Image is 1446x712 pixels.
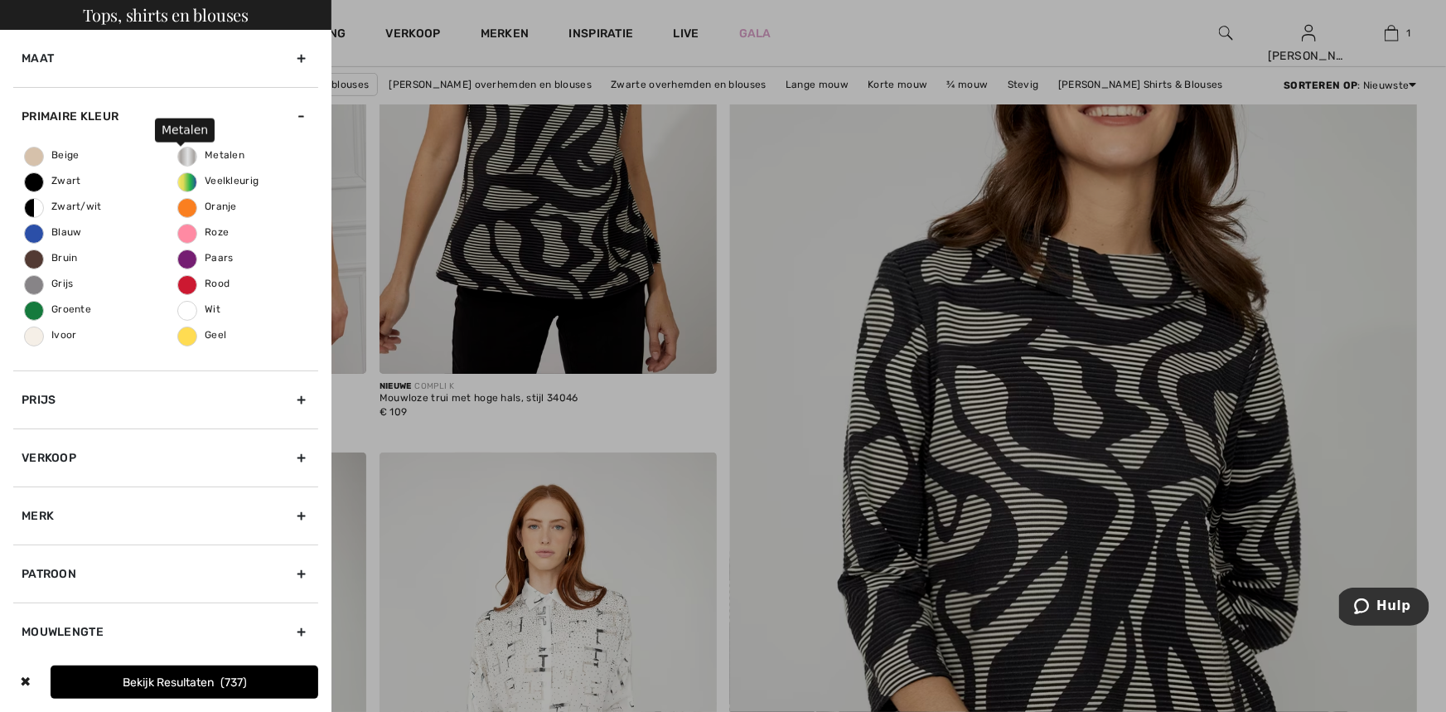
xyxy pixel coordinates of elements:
[51,175,81,186] font: Zwart
[177,172,197,192] label: Veelkleurig
[24,301,44,321] label: Groente
[177,249,197,269] label: Paars
[22,51,54,65] font: Maat
[51,149,80,161] font: Beige
[22,509,54,523] font: Merk
[22,451,76,465] font: Verkoop
[177,275,197,295] label: Rood
[24,198,44,218] label: Zwart/wit
[24,172,44,192] label: Zwart
[205,252,234,264] font: Paars
[51,666,318,699] button: Bekijk resultaten737
[205,303,220,315] font: Wit
[225,676,243,690] font: 737
[24,249,44,269] label: Bruin
[51,278,74,289] font: Grijs
[205,329,226,341] font: Geel
[1339,588,1429,629] iframe: Opent een widget waar u meer informatie kunt vinden
[177,327,197,346] label: Geel
[205,175,259,186] font: Veelkleurig
[205,278,230,289] font: Rood
[205,149,244,161] font: Metalen
[22,393,56,407] font: Prijs
[162,123,208,136] font: Metalen
[20,674,31,690] font: ✖
[51,226,82,238] font: Blauw
[205,201,237,212] font: Oranje
[177,147,197,167] label: Metalen
[123,676,214,690] font: Bekijk resultaten
[177,224,197,244] label: Roze
[22,625,104,639] font: Mouwlengte
[24,275,44,295] label: Grijs
[22,567,76,581] font: Patroon
[24,147,44,167] label: Beige
[51,201,102,212] font: Zwart/wit
[24,224,44,244] label: Blauw
[51,303,91,315] font: Groente
[83,3,249,26] font: Tops, shirts en blouses
[177,301,197,321] label: Wit
[177,198,197,218] label: Oranje
[24,327,44,346] label: Ivoor
[51,252,78,264] font: Bruin
[22,109,118,124] font: Primaire kleur
[205,226,229,238] font: Roze
[51,329,77,341] font: Ivoor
